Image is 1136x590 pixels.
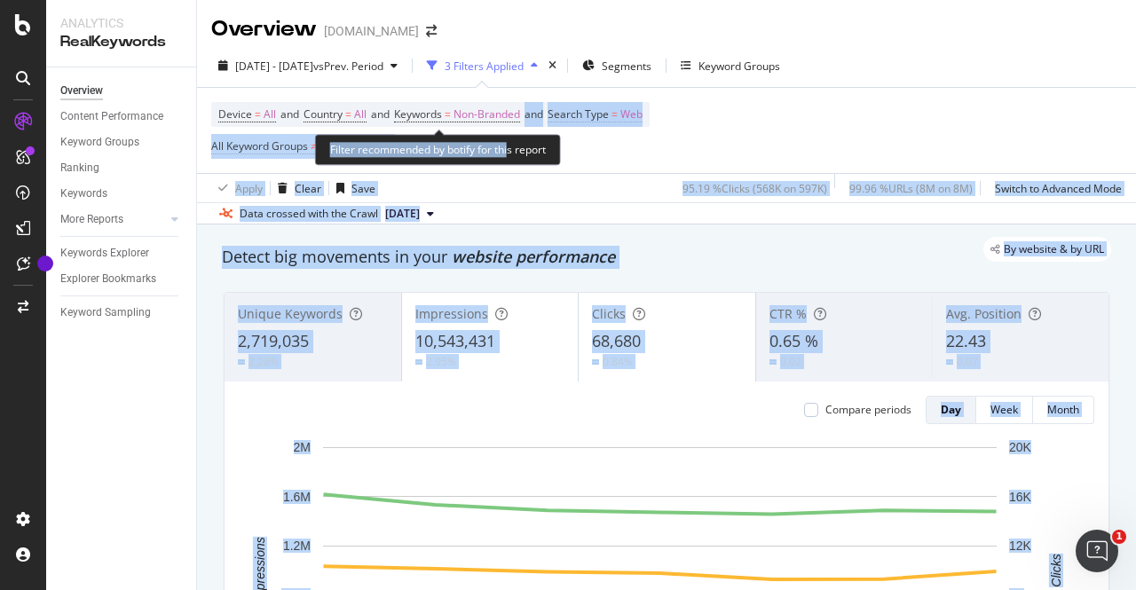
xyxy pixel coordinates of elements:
[415,359,422,365] img: Equal
[575,51,659,80] button: Segments
[371,106,390,122] span: and
[60,210,166,229] a: More Reports
[264,102,276,127] span: All
[769,330,818,351] span: 0.65 %
[548,106,609,122] span: Search Type
[304,106,343,122] span: Country
[415,305,488,322] span: Impressions
[682,181,827,196] div: 95.19 % Clicks ( 568K on 597K )
[37,256,53,271] div: Tooltip anchor
[313,59,383,74] span: vs Prev. Period
[60,14,182,32] div: Analytics
[294,440,311,454] text: 2M
[769,305,807,322] span: CTR %
[60,244,149,263] div: Keywords Explorer
[946,305,1022,322] span: Avg. Position
[1112,530,1126,544] span: 1
[235,181,263,196] div: Apply
[454,102,520,127] span: Non-Branded
[957,354,978,369] div: 0.07
[1004,244,1104,255] span: By website & by URL
[946,359,953,365] img: Equal
[1049,554,1063,586] text: Clicks
[946,330,986,351] span: 22.43
[283,490,311,504] text: 1.6M
[420,51,545,80] button: 3 Filters Applied
[983,237,1111,262] div: legacy label
[445,59,524,74] div: 3 Filters Applied
[218,106,252,122] span: Device
[60,82,184,100] a: Overview
[60,133,184,152] a: Keyword Groups
[311,138,317,153] span: ≠
[611,106,618,122] span: =
[525,106,543,122] span: and
[426,354,456,369] div: 2.95%
[780,354,801,369] div: 0.02
[283,539,311,553] text: 1.2M
[255,106,261,122] span: =
[211,14,317,44] div: Overview
[445,106,451,122] span: =
[60,270,184,288] a: Explorer Bookmarks
[60,159,99,177] div: Ranking
[698,59,780,74] div: Keyword Groups
[602,59,651,74] span: Segments
[60,270,156,288] div: Explorer Bookmarks
[211,174,263,202] button: Apply
[674,51,787,80] button: Keyword Groups
[1009,490,1032,504] text: 16K
[926,396,976,424] button: Day
[990,402,1018,417] div: Week
[849,181,973,196] div: 99.96 % URLs ( 8M on 8M )
[1047,402,1079,417] div: Month
[1076,530,1118,572] iframe: Intercom live chat
[941,402,961,417] div: Day
[329,174,375,202] button: Save
[60,303,184,322] a: Keyword Sampling
[248,354,279,369] div: 2.28%
[295,181,321,196] div: Clear
[385,206,420,222] span: 2025 Aug. 4th
[825,402,911,417] div: Compare periods
[603,354,633,369] div: 0.84%
[976,396,1033,424] button: Week
[394,106,442,122] span: Keywords
[60,107,184,126] a: Content Performance
[280,106,299,122] span: and
[351,181,375,196] div: Save
[378,203,441,224] button: [DATE]
[60,185,184,203] a: Keywords
[60,244,184,263] a: Keywords Explorer
[238,330,309,351] span: 2,719,035
[238,359,245,365] img: Equal
[60,185,107,203] div: Keywords
[354,102,367,127] span: All
[592,330,641,351] span: 68,680
[60,159,184,177] a: Ranking
[769,359,777,365] img: Equal
[60,303,151,322] div: Keyword Sampling
[345,106,351,122] span: =
[545,57,560,75] div: times
[1033,396,1094,424] button: Month
[988,174,1122,202] button: Switch to Advanced Mode
[415,330,495,351] span: 10,543,431
[60,210,123,229] div: More Reports
[60,133,139,152] div: Keyword Groups
[238,305,343,322] span: Unique Keywords
[235,59,313,74] span: [DATE] - [DATE]
[426,25,437,37] div: arrow-right-arrow-left
[60,32,182,52] div: RealKeywords
[60,107,163,126] div: Content Performance
[211,138,308,153] span: All Keyword Groups
[211,51,405,80] button: [DATE] - [DATE]vsPrev. Period
[592,305,626,322] span: Clicks
[324,22,419,40] div: [DOMAIN_NAME]
[1009,539,1032,553] text: 12K
[240,206,378,222] div: Data crossed with the Crawl
[271,174,321,202] button: Clear
[1009,440,1032,454] text: 20K
[620,102,643,127] span: Web
[592,359,599,365] img: Equal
